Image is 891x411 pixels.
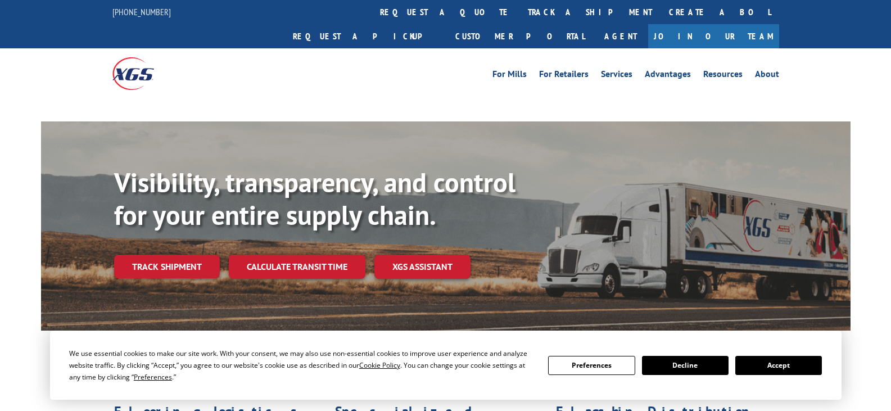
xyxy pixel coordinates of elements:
span: Preferences [134,372,172,382]
a: Agent [593,24,648,48]
a: Join Our Team [648,24,779,48]
a: For Mills [492,70,527,82]
b: Visibility, transparency, and control for your entire supply chain. [114,165,515,232]
a: [PHONE_NUMBER] [112,6,171,17]
a: Advantages [645,70,691,82]
div: Cookie Consent Prompt [50,331,842,400]
a: XGS ASSISTANT [374,255,471,279]
a: About [755,70,779,82]
a: Services [601,70,632,82]
div: We use essential cookies to make our site work. With your consent, we may also use non-essential ... [69,347,535,383]
button: Preferences [548,356,635,375]
button: Accept [735,356,822,375]
a: Calculate transit time [229,255,365,279]
button: Decline [642,356,729,375]
a: Track shipment [114,255,220,278]
a: Customer Portal [447,24,593,48]
a: Request a pickup [284,24,447,48]
span: Cookie Policy [359,360,400,370]
a: Resources [703,70,743,82]
a: For Retailers [539,70,589,82]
